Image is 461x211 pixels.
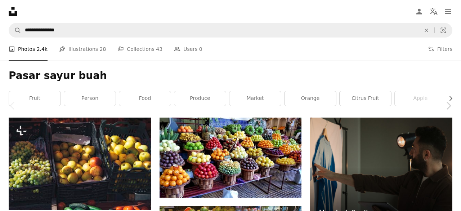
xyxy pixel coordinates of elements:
a: Illustrations 28 [59,38,106,61]
a: citrus fruit [340,91,391,106]
button: Filters [428,38,452,61]
a: Collections 43 [117,38,162,61]
button: Clear [419,23,434,37]
a: Next [436,71,461,140]
a: market [229,91,281,106]
button: Visual search [435,23,452,37]
button: Menu [441,4,455,19]
a: person [64,91,116,106]
img: baskets of fruit are on display at a market [160,118,302,198]
a: baskets of fruit are on display at a market [160,154,302,161]
h1: Pasar sayur buah [9,69,452,82]
a: Users 0 [174,38,202,61]
a: orange [285,91,336,106]
span: 0 [199,45,202,53]
a: produce [174,91,226,106]
a: fruit [9,91,61,106]
form: Find visuals sitewide [9,23,452,38]
button: Language [426,4,441,19]
a: Apples and grapes in crates [9,161,151,167]
a: Home — Unsplash [9,7,17,16]
a: Log in / Sign up [412,4,426,19]
img: Apples and grapes in crates [9,118,151,210]
a: apple [395,91,446,106]
span: 43 [156,45,162,53]
span: 28 [100,45,106,53]
a: food [119,91,171,106]
button: Search Unsplash [9,23,21,37]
